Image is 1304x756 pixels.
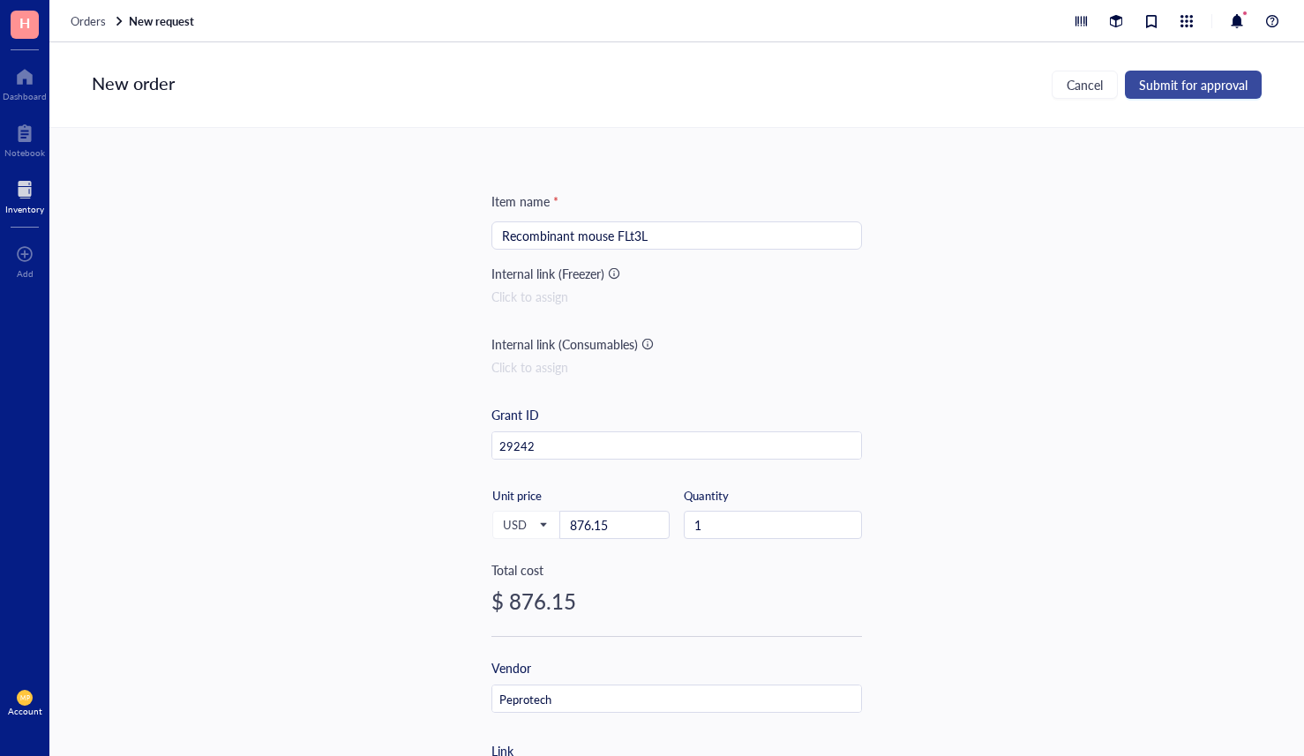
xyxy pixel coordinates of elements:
[5,176,44,214] a: Inventory
[5,204,44,214] div: Inventory
[491,560,862,580] div: Total cost
[491,658,531,677] div: Vendor
[684,488,862,504] div: Quantity
[1052,71,1118,99] button: Cancel
[491,334,638,354] div: Internal link (Consumables)
[1067,78,1103,92] span: Cancel
[492,488,603,504] div: Unit price
[3,63,47,101] a: Dashboard
[92,71,175,99] div: New order
[20,694,29,701] span: MP
[4,147,45,158] div: Notebook
[491,287,862,306] div: Click to assign
[491,587,862,615] div: $ 876.15
[17,268,34,279] div: Add
[8,706,42,716] div: Account
[3,91,47,101] div: Dashboard
[71,12,106,29] span: Orders
[129,13,198,29] a: New request
[491,264,604,283] div: Internal link (Freezer)
[503,517,546,533] span: USD
[1125,71,1262,99] button: Submit for approval
[4,119,45,158] a: Notebook
[71,13,125,29] a: Orders
[491,405,539,424] div: Grant ID
[1139,78,1248,92] span: Submit for approval
[491,357,862,377] div: Click to assign
[491,191,558,211] div: Item name
[19,11,30,34] span: H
